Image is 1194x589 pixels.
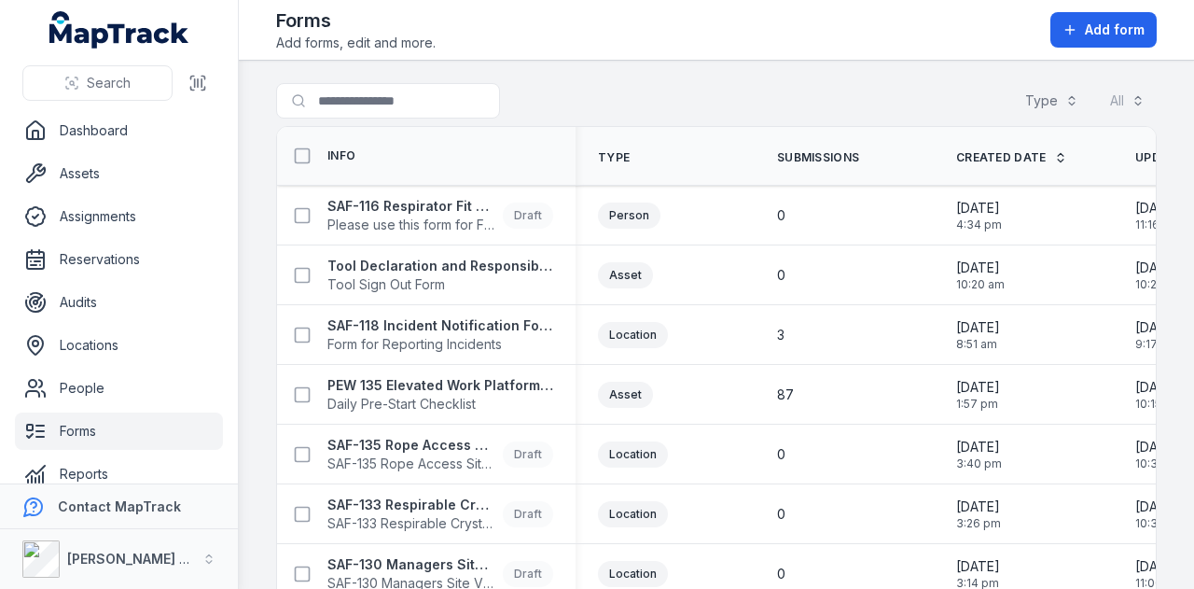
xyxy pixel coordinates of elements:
[1135,277,1184,292] span: 10:27 am
[327,496,553,533] a: SAF-133 Respirable Crystalline Silica Site Inspection ChecklistSAF-133 Respirable Crystalline Sil...
[503,561,553,587] div: Draft
[67,551,220,567] strong: [PERSON_NAME] Group
[1135,557,1182,576] span: [DATE]
[1135,199,1179,232] time: 10/09/2025, 11:16:36 am
[956,217,1002,232] span: 4:34 pm
[87,74,131,92] span: Search
[327,257,553,275] strong: Tool Declaration and Responsibility Acknowledgement
[777,206,785,225] span: 0
[777,505,785,524] span: 0
[1135,378,1181,412] time: 21/08/2025, 10:15:18 am
[956,498,1001,516] span: [DATE]
[956,557,1000,576] span: [DATE]
[1135,259,1184,292] time: 05/09/2025, 10:27:25 am
[58,498,181,514] strong: Contact MapTrack
[327,514,495,533] span: SAF-133 Respirable Crystalline Silica Site Inspection Checklist
[15,112,223,149] a: Dashboard
[1085,21,1145,39] span: Add form
[1013,83,1090,119] button: Type
[1135,337,1179,352] span: 9:17 am
[327,316,553,335] strong: SAF-118 Incident Notification Form
[327,376,553,414] a: PEW 135 Elevated Work Platform Daily Pre-Start ChecklistDaily Pre-Start Checklist
[598,150,630,165] span: Type
[1135,318,1179,352] time: 10/09/2025, 9:17:08 am
[956,259,1005,277] span: [DATE]
[956,199,1002,232] time: 09/09/2025, 4:34:16 pm
[777,445,785,464] span: 0
[327,395,553,414] span: Daily Pre-Start Checklist
[598,203,660,229] div: Person
[956,199,1002,217] span: [DATE]
[327,257,553,294] a: Tool Declaration and Responsibility AcknowledgementTool Sign Out Form
[598,501,668,527] div: Location
[1135,259,1184,277] span: [DATE]
[15,370,223,407] a: People
[1135,318,1179,337] span: [DATE]
[598,382,653,408] div: Asset
[15,198,223,235] a: Assignments
[1135,498,1185,516] span: [DATE]
[15,241,223,278] a: Reservations
[956,150,1067,165] a: Created Date
[777,326,784,344] span: 3
[956,438,1002,456] span: [DATE]
[956,150,1047,165] span: Created Date
[598,262,653,288] div: Asset
[956,378,1000,412] time: 23/07/2025, 1:57:27 pm
[327,455,495,473] span: SAF-135 Rope Access Site Inspection
[22,65,173,101] button: Search
[956,318,1000,337] span: [DATE]
[49,11,189,49] a: MapTrack
[327,496,495,514] strong: SAF-133 Respirable Crystalline Silica Site Inspection Checklist
[276,34,436,52] span: Add forms, edit and more.
[327,335,553,354] span: Form for Reporting Incidents
[1135,217,1179,232] span: 11:16 am
[327,436,495,455] strong: SAF-135 Rope Access Site Inspection
[15,284,223,321] a: Audits
[327,148,355,163] span: Info
[327,555,495,574] strong: SAF-130 Managers Site Visit Report
[777,266,785,285] span: 0
[956,259,1005,292] time: 05/09/2025, 10:20:42 am
[1098,83,1157,119] button: All
[598,442,668,468] div: Location
[1135,438,1185,471] time: 24/06/2025, 10:38:01 am
[1135,397,1181,412] span: 10:15 am
[777,386,794,404] span: 87
[1135,378,1181,397] span: [DATE]
[503,203,553,229] div: Draft
[503,442,553,468] div: Draft
[503,501,553,527] div: Draft
[956,438,1002,471] time: 02/06/2025, 3:40:39 pm
[327,216,495,234] span: Please use this form for Fit respiratory test declaration
[777,565,785,583] span: 0
[276,7,436,34] h2: Forms
[956,516,1001,531] span: 3:26 pm
[327,376,553,395] strong: PEW 135 Elevated Work Platform Daily Pre-Start Checklist
[1135,516,1185,531] span: 10:36 am
[1135,438,1185,456] span: [DATE]
[15,456,223,493] a: Reports
[956,498,1001,531] time: 02/06/2025, 3:26:04 pm
[777,150,859,165] span: Submissions
[956,318,1000,352] time: 14/08/2025, 8:51:45 am
[956,397,1000,412] span: 1:57 pm
[15,155,223,192] a: Assets
[956,456,1002,471] span: 3:40 pm
[1135,199,1179,217] span: [DATE]
[956,378,1000,397] span: [DATE]
[15,327,223,364] a: Locations
[327,436,553,473] a: SAF-135 Rope Access Site InspectionSAF-135 Rope Access Site InspectionDraft
[1050,12,1157,48] button: Add form
[598,322,668,348] div: Location
[956,337,1000,352] span: 8:51 am
[598,561,668,587] div: Location
[1135,456,1185,471] span: 10:38 am
[956,277,1005,292] span: 10:20 am
[327,197,553,234] a: SAF-116 Respirator Fit Test - Silica and Asbestos AwarenessPlease use this form for Fit respirato...
[327,275,553,294] span: Tool Sign Out Form
[327,316,553,354] a: SAF-118 Incident Notification FormForm for Reporting Incidents
[15,413,223,450] a: Forms
[1135,498,1185,531] time: 24/06/2025, 10:36:26 am
[327,197,495,216] strong: SAF-116 Respirator Fit Test - Silica and Asbestos Awareness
